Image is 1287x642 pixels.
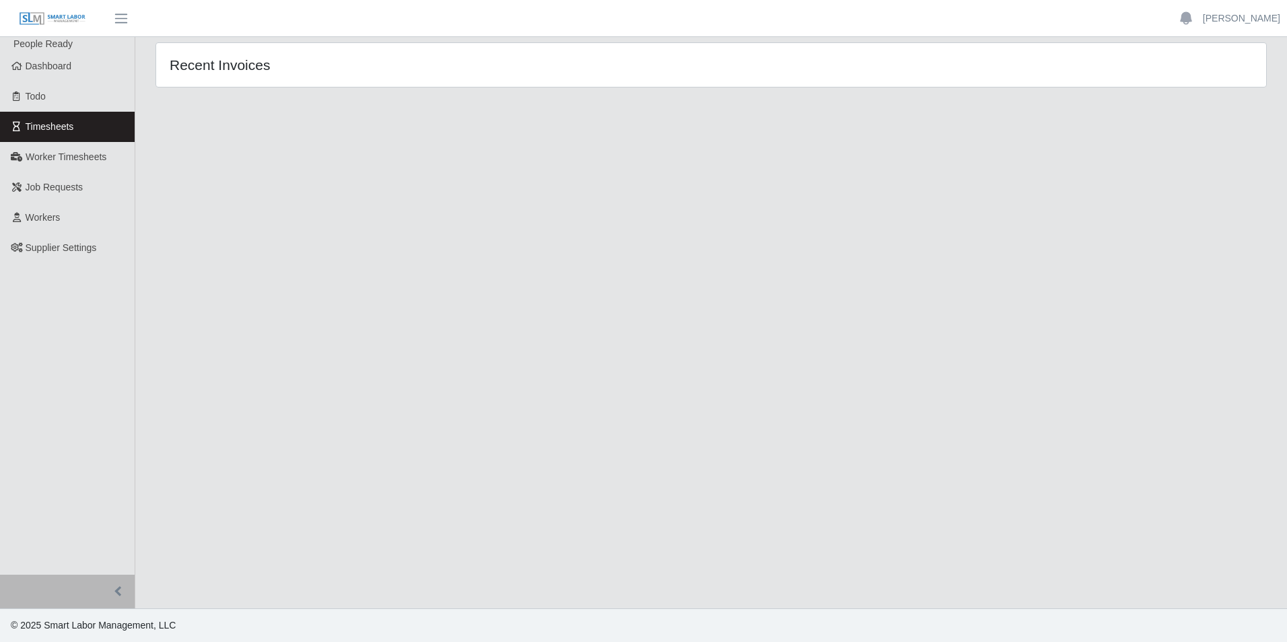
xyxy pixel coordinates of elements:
span: Timesheets [26,121,74,132]
a: [PERSON_NAME] [1203,11,1280,26]
span: Todo [26,91,46,102]
span: Worker Timesheets [26,151,106,162]
h4: Recent Invoices [170,57,609,73]
span: People Ready [13,38,73,49]
span: Workers [26,212,61,223]
span: © 2025 Smart Labor Management, LLC [11,620,176,631]
span: Supplier Settings [26,242,97,253]
span: Dashboard [26,61,72,71]
span: Job Requests [26,182,83,192]
img: SLM Logo [19,11,86,26]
